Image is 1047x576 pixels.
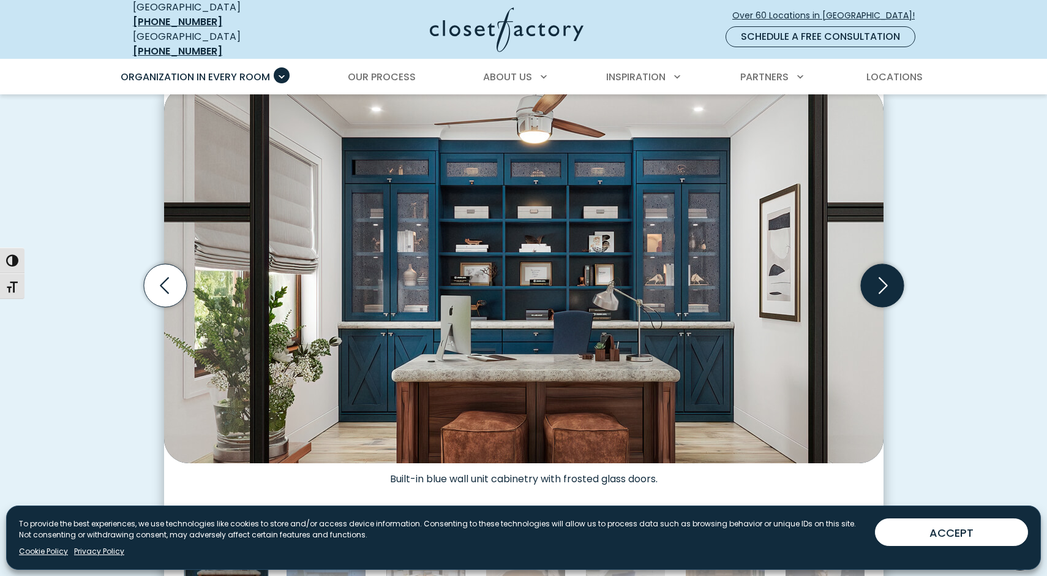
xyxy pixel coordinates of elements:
a: [PHONE_NUMBER] [133,15,222,29]
div: [GEOGRAPHIC_DATA] [133,29,310,59]
span: Inspiration [606,70,666,84]
img: Built-in blue cabinetry with mesh-front doors and open shelving displays accessories like labeled... [164,86,884,463]
a: Schedule a Free Consultation [726,26,915,47]
span: Our Process [348,70,416,84]
button: Next slide [856,259,909,312]
span: Locations [866,70,923,84]
img: Closet Factory Logo [430,7,584,52]
a: [PHONE_NUMBER] [133,44,222,58]
a: Over 60 Locations in [GEOGRAPHIC_DATA]! [732,5,925,26]
p: To provide the best experiences, we use technologies like cookies to store and/or access device i... [19,518,865,540]
a: Privacy Policy [74,546,124,557]
button: ACCEPT [875,518,1028,546]
figcaption: Built-in blue wall unit cabinetry with frosted glass doors. [164,463,884,485]
span: Partners [740,70,789,84]
span: About Us [483,70,532,84]
a: Cookie Policy [19,546,68,557]
span: Organization in Every Room [121,70,270,84]
span: Over 60 Locations in [GEOGRAPHIC_DATA]! [732,9,925,22]
nav: Primary Menu [112,60,935,94]
button: Previous slide [139,259,192,312]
